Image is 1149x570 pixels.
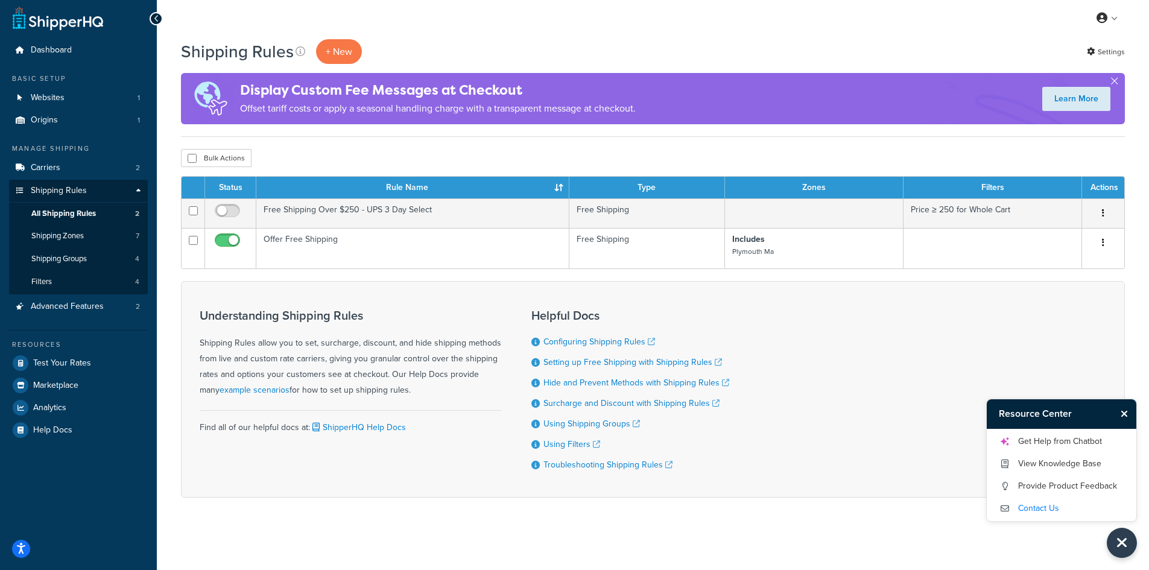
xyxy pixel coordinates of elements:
[543,356,722,369] a: Setting up Free Shipping with Shipping Rules
[31,277,52,287] span: Filters
[9,109,148,131] li: Origins
[9,144,148,154] div: Manage Shipping
[543,417,640,430] a: Using Shipping Groups
[136,302,140,312] span: 2
[9,180,148,294] li: Shipping Rules
[569,228,725,268] td: Free Shipping
[220,384,290,396] a: example scenarios
[9,203,148,225] a: All Shipping Rules 2
[33,403,66,413] span: Analytics
[9,87,148,109] li: Websites
[13,6,103,30] a: ShipperHQ Home
[9,352,148,374] a: Test Your Rates
[9,271,148,293] a: Filters 4
[1082,177,1124,198] th: Actions
[543,438,600,451] a: Using Filters
[31,186,87,196] span: Shipping Rules
[31,93,65,103] span: Websites
[181,149,252,167] button: Bulk Actions
[9,39,148,62] a: Dashboard
[138,93,140,103] span: 1
[732,233,765,245] strong: Includes
[33,381,78,391] span: Marketplace
[9,225,148,247] li: Shipping Zones
[31,231,84,241] span: Shipping Zones
[31,45,72,55] span: Dashboard
[135,209,139,219] span: 2
[31,209,96,219] span: All Shipping Rules
[569,198,725,228] td: Free Shipping
[543,458,673,471] a: Troubleshooting Shipping Rules
[9,340,148,350] div: Resources
[200,410,501,435] div: Find all of our helpful docs at:
[256,228,569,268] td: Offer Free Shipping
[904,198,1082,228] td: Price ≥ 250 for Whole Cart
[9,271,148,293] li: Filters
[31,163,60,173] span: Carriers
[33,425,72,435] span: Help Docs
[31,302,104,312] span: Advanced Features
[904,177,1082,198] th: Filters
[1107,528,1137,558] button: Close Resource Center
[200,309,501,322] h3: Understanding Shipping Rules
[9,375,148,396] a: Marketplace
[316,39,362,64] p: + New
[138,115,140,125] span: 1
[569,177,725,198] th: Type
[999,454,1124,473] a: View Knowledge Base
[543,335,655,348] a: Configuring Shipping Rules
[135,277,139,287] span: 4
[240,100,636,117] p: Offset tariff costs or apply a seasonal handling charge with a transparent message at checkout.
[9,225,148,247] a: Shipping Zones 7
[9,87,148,109] a: Websites 1
[9,157,148,179] li: Carriers
[31,254,87,264] span: Shipping Groups
[1042,87,1110,111] a: Learn More
[543,376,729,389] a: Hide and Prevent Methods with Shipping Rules
[531,309,729,322] h3: Helpful Docs
[240,80,636,100] h4: Display Custom Fee Messages at Checkout
[999,477,1124,496] a: Provide Product Feedback
[1115,407,1136,421] button: Close Resource Center
[33,358,91,369] span: Test Your Rates
[9,296,148,318] a: Advanced Features 2
[9,109,148,131] a: Origins 1
[136,163,140,173] span: 2
[732,246,774,257] small: Plymouth Ma
[987,399,1115,428] h3: Resource Center
[256,177,569,198] th: Rule Name : activate to sort column ascending
[999,432,1124,451] a: Get Help from Chatbot
[181,40,294,63] h1: Shipping Rules
[9,248,148,270] a: Shipping Groups 4
[543,397,720,410] a: Surcharge and Discount with Shipping Rules
[256,198,569,228] td: Free Shipping Over $250 - UPS 3 Day Select
[136,231,139,241] span: 7
[9,203,148,225] li: All Shipping Rules
[181,73,240,124] img: duties-banner-06bc72dcb5fe05cb3f9472aba00be2ae8eb53ab6f0d8bb03d382ba314ac3c341.png
[310,421,406,434] a: ShipperHQ Help Docs
[9,296,148,318] li: Advanced Features
[9,157,148,179] a: Carriers 2
[205,177,256,198] th: Status
[9,248,148,270] li: Shipping Groups
[9,397,148,419] a: Analytics
[999,499,1124,518] a: Contact Us
[725,177,904,198] th: Zones
[135,254,139,264] span: 4
[9,180,148,202] a: Shipping Rules
[31,115,58,125] span: Origins
[200,309,501,398] div: Shipping Rules allow you to set, surcharge, discount, and hide shipping methods from live and cus...
[1087,43,1125,60] a: Settings
[9,419,148,441] a: Help Docs
[9,74,148,84] div: Basic Setup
